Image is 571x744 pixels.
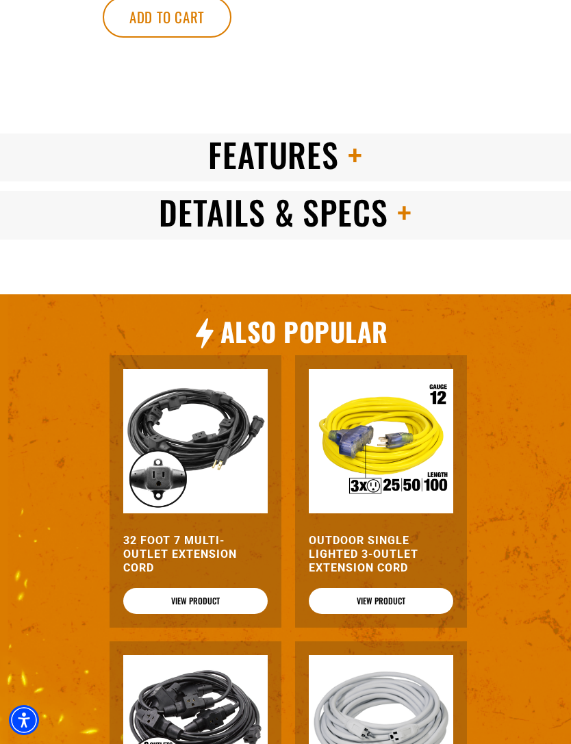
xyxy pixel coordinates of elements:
[9,705,39,735] div: Accessibility Menu
[220,315,388,348] h2: Also Popular
[123,588,268,614] a: View Product
[309,534,453,575] a: Outdoor Single Lighted 3-Outlet Extension Cord
[123,534,268,575] a: 32 Foot 7 Multi-Outlet Extension Cord
[159,188,388,236] span: Details & Specs
[309,369,453,513] img: Outdoor Single Lighted 3-Outlet Extension Cord
[309,588,453,614] a: View Product
[123,369,268,513] img: black
[208,130,340,179] span: Features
